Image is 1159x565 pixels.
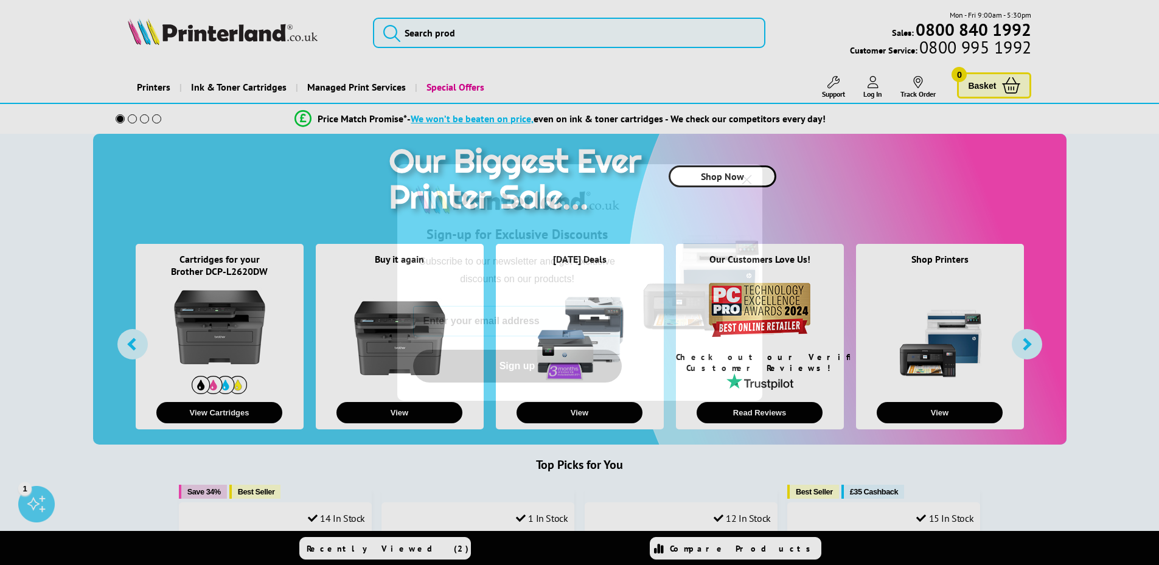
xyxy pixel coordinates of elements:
img: Printerland.co.uk [413,182,622,217]
span: Subscribe to our newsletter and get exclusive discounts on our products! [419,256,615,283]
img: 5290a21f-4df8-4860-95f4-ea1e8d0e8904.png [641,164,762,401]
input: Enter your email address [413,306,622,336]
button: Close dialog [736,169,757,190]
span: Sign-up for Exclusive Discounts [426,226,608,243]
button: Sign up [413,350,622,383]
